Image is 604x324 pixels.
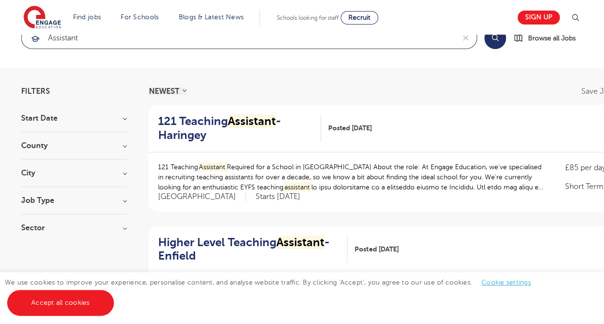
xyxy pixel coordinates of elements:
[341,11,378,25] a: Recruit
[158,162,546,192] p: 121 Teaching Required for a School in [GEOGRAPHIC_DATA] About the role: At Engage Education, we’v...
[514,33,583,44] a: Browse all Jobs
[348,14,370,21] span: Recruit
[528,33,576,44] span: Browse all Jobs
[121,13,159,21] a: For Schools
[158,114,314,142] h2: 121 Teaching - Haringey
[158,192,246,202] span: [GEOGRAPHIC_DATA]
[21,224,127,232] h3: Sector
[179,13,244,21] a: Blogs & Latest News
[22,27,455,49] input: Submit
[256,192,300,202] p: Starts [DATE]
[24,6,61,30] img: Engage Education
[228,114,276,128] mark: Assistant
[21,197,127,204] h3: Job Type
[484,27,506,49] button: Search
[518,11,560,25] a: Sign up
[277,14,339,21] span: Schools looking for staff
[328,123,372,133] span: Posted [DATE]
[276,236,324,249] mark: Assistant
[5,279,541,306] span: We use cookies to improve your experience, personalise content, and analyse website traffic. By c...
[455,27,477,49] button: Clear
[481,279,531,286] a: Cookie settings
[158,236,340,263] h2: Higher Level Teaching - Enfield
[21,142,127,150] h3: County
[158,236,348,263] a: Higher Level TeachingAssistant- Enfield
[21,87,50,95] span: Filters
[158,114,321,142] a: 121 TeachingAssistant- Haringey
[284,182,312,192] mark: assistant
[73,13,101,21] a: Find jobs
[355,244,398,254] span: Posted [DATE]
[21,114,127,122] h3: Start Date
[21,169,127,177] h3: City
[21,27,477,49] div: Submit
[7,290,114,316] a: Accept all cookies
[198,162,227,172] mark: Assistant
